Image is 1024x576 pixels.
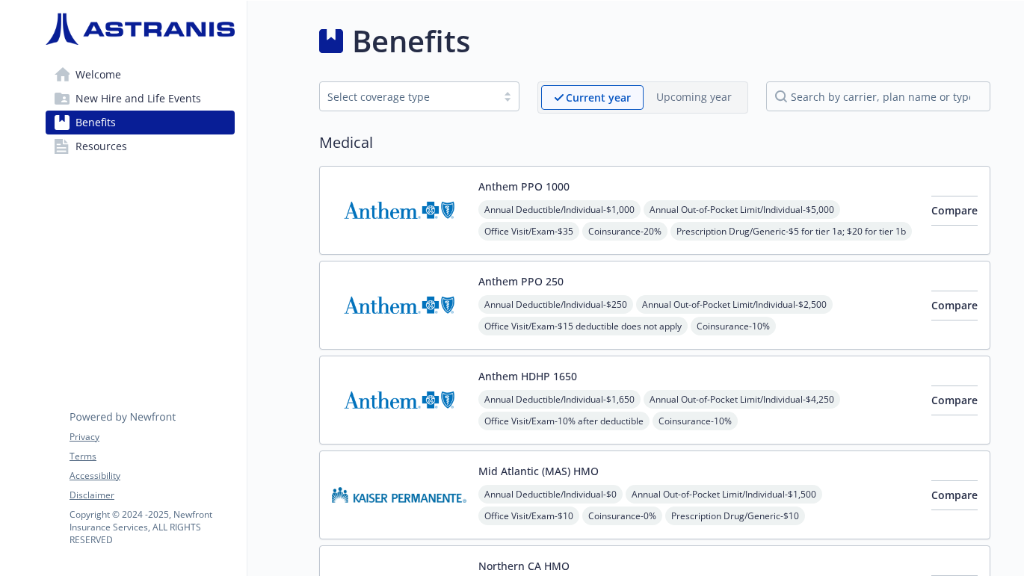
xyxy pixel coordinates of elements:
p: Current year [566,90,631,105]
img: Anthem Blue Cross carrier logo [332,368,466,432]
p: Copyright © 2024 - 2025 , Newfront Insurance Services, ALL RIGHTS RESERVED [70,508,234,546]
button: Anthem HDHP 1650 [478,368,577,384]
img: Anthem Blue Cross carrier logo [332,179,466,242]
span: Coinsurance - 10% [691,317,776,335]
button: Compare [931,385,978,415]
span: Benefits [75,111,116,134]
span: Prescription Drug/Generic - $10 [665,507,805,525]
button: Northern CA HMO [478,558,570,574]
h1: Benefits [352,19,470,64]
span: Compare [931,488,978,502]
span: Office Visit/Exam - 10% after deductible [478,412,650,430]
button: Compare [931,291,978,320]
a: Resources [46,134,235,158]
button: Anthem PPO 250 [478,273,564,289]
button: Anthem PPO 1000 [478,179,570,194]
h2: Medical [319,131,990,154]
a: Accessibility [70,469,234,483]
span: Office Visit/Exam - $15 deductible does not apply [478,317,688,335]
button: Compare [931,480,978,510]
span: Welcome [75,63,121,87]
span: Annual Out-of-Pocket Limit/Individual - $2,500 [636,295,833,314]
p: Upcoming year [656,89,732,105]
a: Welcome [46,63,235,87]
a: Terms [70,450,234,463]
span: Annual Out-of-Pocket Limit/Individual - $1,500 [626,485,822,504]
span: Upcoming year [644,85,744,110]
span: Annual Deductible/Individual - $250 [478,295,633,314]
span: Office Visit/Exam - $10 [478,507,579,525]
span: New Hire and Life Events [75,87,201,111]
button: Mid Atlantic (MAS) HMO [478,463,599,479]
a: Benefits [46,111,235,134]
span: Compare [931,203,978,217]
span: Coinsurance - 10% [653,412,738,430]
span: Annual Deductible/Individual - $1,650 [478,390,641,409]
span: Compare [931,393,978,407]
button: Compare [931,196,978,226]
span: Annual Deductible/Individual - $0 [478,485,623,504]
span: Prescription Drug/Generic - $5 for tier 1a; $20 for tier 1b [670,222,912,241]
span: Compare [931,298,978,312]
span: Coinsurance - 0% [582,507,662,525]
span: Resources [75,134,127,158]
span: Annual Out-of-Pocket Limit/Individual - $4,250 [644,390,840,409]
span: Office Visit/Exam - $35 [478,222,579,241]
span: Coinsurance - 20% [582,222,667,241]
a: Privacy [70,430,234,444]
img: Kaiser Permanente Insurance Company carrier logo [332,463,466,527]
a: New Hire and Life Events [46,87,235,111]
input: search by carrier, plan name or type [766,81,990,111]
span: Annual Out-of-Pocket Limit/Individual - $5,000 [644,200,840,219]
span: Annual Deductible/Individual - $1,000 [478,200,641,219]
a: Disclaimer [70,489,234,502]
img: Anthem Blue Cross carrier logo [332,273,466,337]
div: Select coverage type [327,89,489,105]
